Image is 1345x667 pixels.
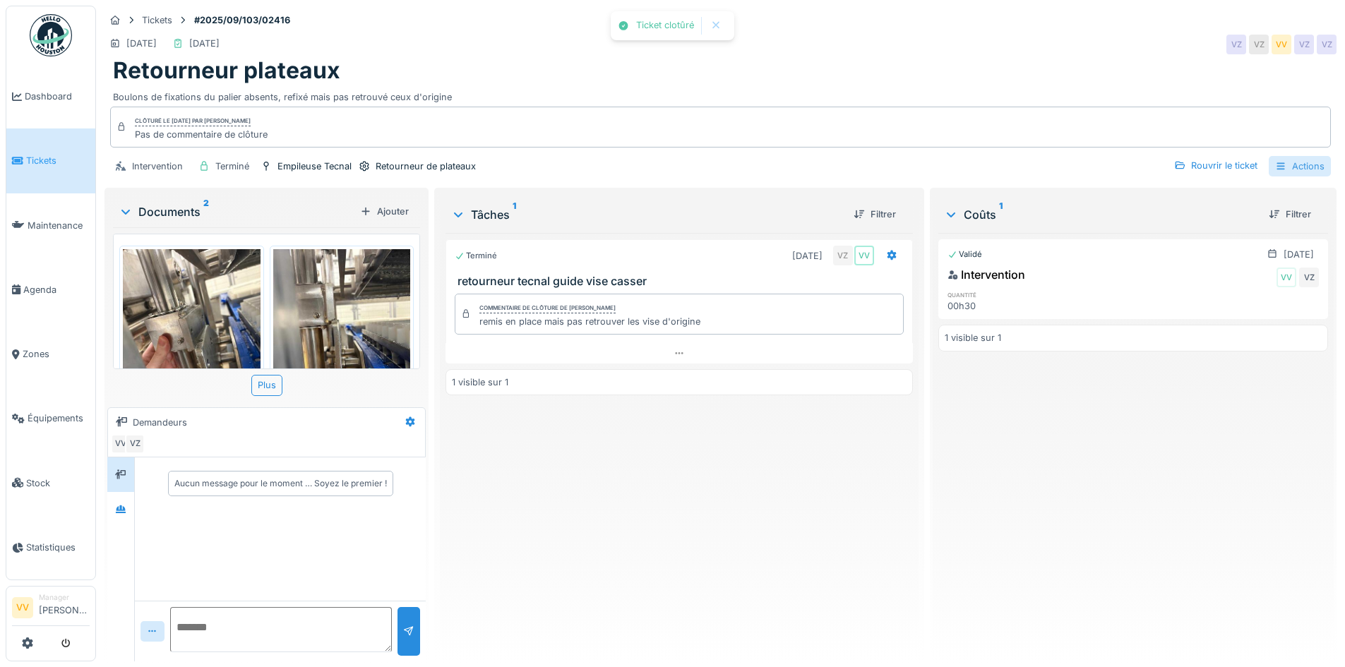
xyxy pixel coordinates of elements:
[948,248,982,260] div: Validé
[6,64,95,128] a: Dashboard
[354,202,414,221] div: Ajouter
[6,322,95,386] a: Zones
[1269,156,1331,176] div: Actions
[23,283,90,296] span: Agenda
[125,434,145,454] div: VZ
[479,304,616,313] div: Commentaire de clôture de [PERSON_NAME]
[189,37,220,50] div: [DATE]
[28,411,90,425] span: Équipements
[999,206,1003,223] sup: 1
[119,203,354,220] div: Documents
[1299,268,1319,287] div: VZ
[135,128,268,141] div: Pas de commentaire de clôture
[1249,35,1269,54] div: VZ
[513,206,516,223] sup: 1
[126,37,157,50] div: [DATE]
[23,347,90,361] span: Zones
[203,203,209,220] sup: 2
[39,592,90,603] div: Manager
[458,275,906,288] h3: retourneur tecnal guide vise casser
[135,116,251,126] div: Clôturé le [DATE] par [PERSON_NAME]
[273,249,411,432] img: 2eb9hj3upevw6cv9ud3x87osbum3
[6,386,95,450] a: Équipements
[854,246,874,265] div: VV
[452,375,508,389] div: 1 visible sur 1
[1317,35,1337,54] div: VZ
[455,250,497,262] div: Terminé
[133,416,187,429] div: Demandeurs
[636,20,694,32] div: Ticket clotûré
[1294,35,1314,54] div: VZ
[1168,156,1263,175] div: Rouvrir le ticket
[123,249,261,432] img: rgomrlke6au5wtcuvv7euk5kbxs1
[6,128,95,193] a: Tickets
[944,206,1257,223] div: Coûts
[1263,205,1317,224] div: Filtrer
[1226,35,1246,54] div: VZ
[25,90,90,103] span: Dashboard
[189,13,296,27] strong: #2025/09/103/02416
[142,13,172,27] div: Tickets
[376,160,476,173] div: Retourneur de plateaux
[174,477,387,490] div: Aucun message pour le moment … Soyez le premier !
[948,266,1025,283] div: Intervention
[945,331,1001,344] div: 1 visible sur 1
[1272,35,1291,54] div: VV
[26,476,90,490] span: Stock
[251,375,282,395] div: Plus
[12,597,33,618] li: VV
[277,160,352,173] div: Empileuse Tecnal
[948,290,1068,299] h6: quantité
[792,249,823,263] div: [DATE]
[479,315,700,328] div: remis en place mais pas retrouver les vise d'origine
[833,246,853,265] div: VZ
[948,299,1068,313] div: 00h30
[111,434,131,454] div: VV
[12,592,90,626] a: VV Manager[PERSON_NAME]
[848,205,902,224] div: Filtrer
[39,592,90,623] li: [PERSON_NAME]
[6,515,95,579] a: Statistiques
[451,206,842,223] div: Tâches
[6,193,95,258] a: Maintenance
[215,160,249,173] div: Terminé
[1277,268,1296,287] div: VV
[30,14,72,56] img: Badge_color-CXgf-gQk.svg
[132,160,183,173] div: Intervention
[6,258,95,322] a: Agenda
[26,541,90,554] span: Statistiques
[1284,248,1314,261] div: [DATE]
[113,57,340,84] h1: Retourneur plateaux
[6,451,95,515] a: Stock
[26,154,90,167] span: Tickets
[113,85,1328,104] div: Boulons de fixations du palier absents, refixé mais pas retrouvé ceux d'origine
[28,219,90,232] span: Maintenance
